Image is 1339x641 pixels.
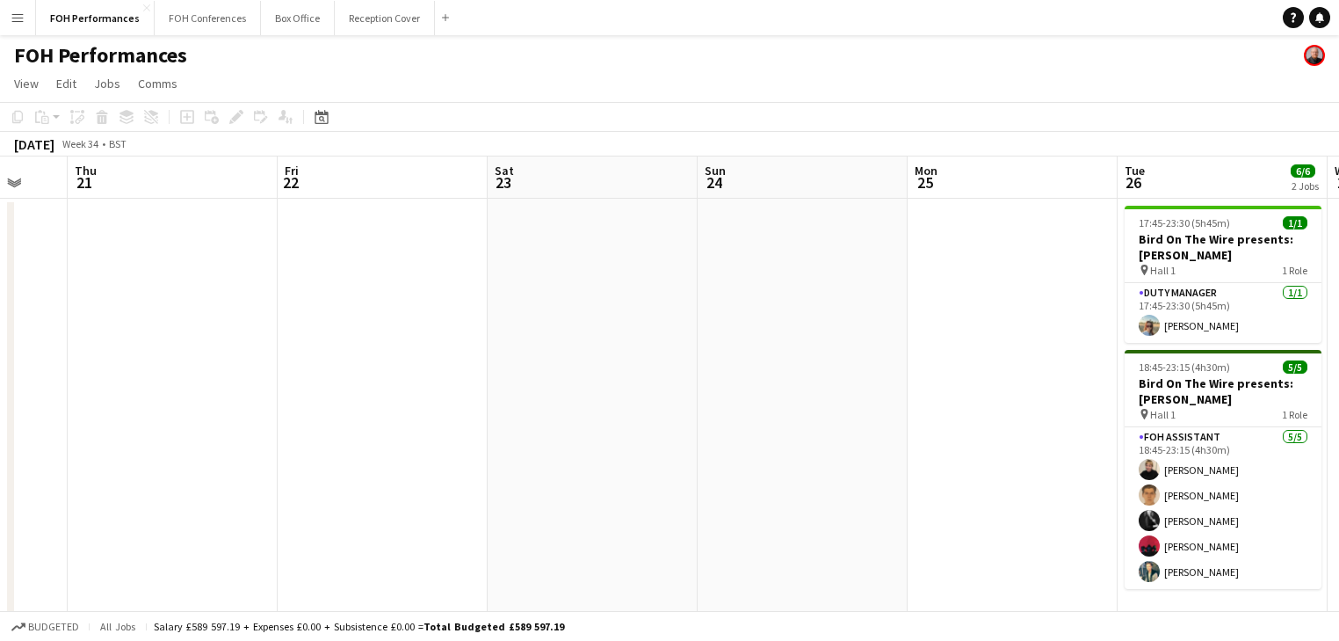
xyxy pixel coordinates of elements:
a: Jobs [87,72,127,95]
span: All jobs [97,620,139,633]
div: Salary £589 597.19 + Expenses £0.00 + Subsistence £0.00 = [154,620,564,633]
span: Comms [138,76,177,91]
button: FOH Performances [36,1,155,35]
button: Reception Cover [335,1,435,35]
button: FOH Conferences [155,1,261,35]
span: Jobs [94,76,120,91]
div: [DATE] [14,135,54,153]
app-user-avatar: PERM Chris Nye [1304,45,1325,66]
span: Edit [56,76,76,91]
button: Box Office [261,1,335,35]
a: Comms [131,72,185,95]
span: Budgeted [28,621,79,633]
div: BST [109,137,127,150]
span: Total Budgeted £589 597.19 [423,620,564,633]
button: Budgeted [9,617,82,637]
span: View [14,76,39,91]
a: Edit [49,72,83,95]
span: Week 34 [58,137,102,150]
h1: FOH Performances [14,42,187,69]
a: View [7,72,46,95]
